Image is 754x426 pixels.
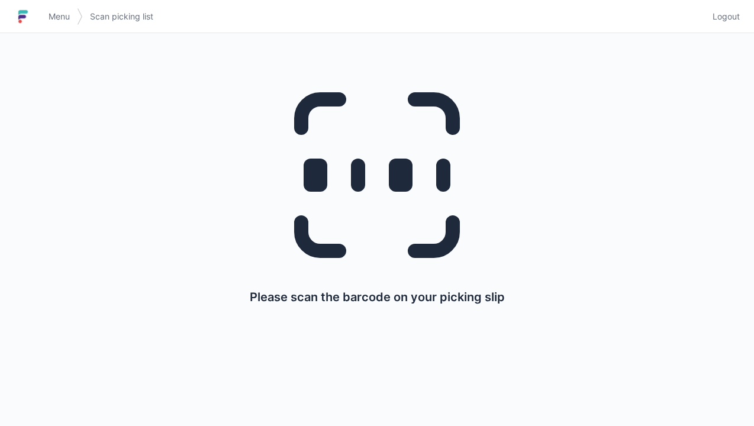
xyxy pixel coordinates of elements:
span: Logout [713,11,740,22]
span: Scan picking list [90,11,153,22]
img: svg> [77,2,83,31]
span: Menu [49,11,70,22]
p: Please scan the barcode on your picking slip [250,289,505,305]
img: logo-small.jpg [14,7,32,26]
a: Logout [705,6,740,27]
a: Scan picking list [83,6,160,27]
a: Menu [41,6,77,27]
